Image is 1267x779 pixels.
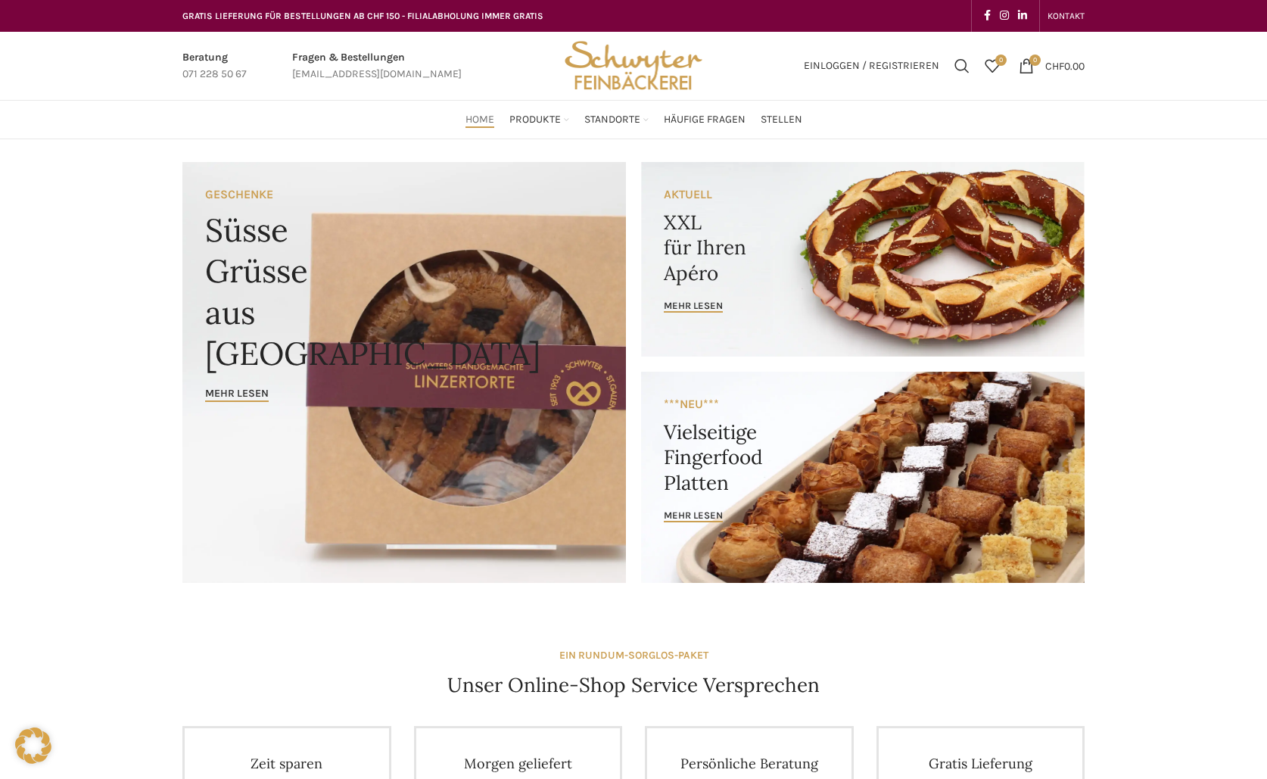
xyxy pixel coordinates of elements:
[465,113,494,127] span: Home
[559,58,708,71] a: Site logo
[1048,11,1085,21] span: KONTAKT
[509,113,561,127] span: Produkte
[292,49,462,83] a: Infobox link
[584,113,640,127] span: Standorte
[1011,51,1092,81] a: 0 CHF0.00
[465,104,494,135] a: Home
[182,49,247,83] a: Infobox link
[584,104,649,135] a: Standorte
[664,104,746,135] a: Häufige Fragen
[995,5,1013,26] a: Instagram social link
[182,162,626,583] a: Banner link
[182,11,543,21] span: GRATIS LIEFERUNG FÜR BESTELLUNGEN AB CHF 150 - FILIALABHOLUNG IMMER GRATIS
[1040,1,1092,31] div: Secondary navigation
[979,5,995,26] a: Facebook social link
[559,32,708,100] img: Bäckerei Schwyter
[1029,55,1041,66] span: 0
[1013,5,1032,26] a: Linkedin social link
[761,104,802,135] a: Stellen
[1048,1,1085,31] a: KONTAKT
[1045,59,1085,72] bdi: 0.00
[761,113,802,127] span: Stellen
[1045,59,1064,72] span: CHF
[901,755,1060,772] h4: Gratis Lieferung
[977,51,1007,81] div: Meine Wunschliste
[447,671,820,699] h4: Unser Online-Shop Service Versprechen
[641,162,1085,357] a: Banner link
[175,104,1092,135] div: Main navigation
[664,113,746,127] span: Häufige Fragen
[641,372,1085,583] a: Banner link
[509,104,569,135] a: Produkte
[439,755,598,772] h4: Morgen geliefert
[559,649,708,662] strong: EIN RUNDUM-SORGLOS-PAKET
[796,51,947,81] a: Einloggen / Registrieren
[670,755,829,772] h4: Persönliche Beratung
[207,755,366,772] h4: Zeit sparen
[995,55,1007,66] span: 0
[977,51,1007,81] a: 0
[804,61,939,71] span: Einloggen / Registrieren
[947,51,977,81] a: Suchen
